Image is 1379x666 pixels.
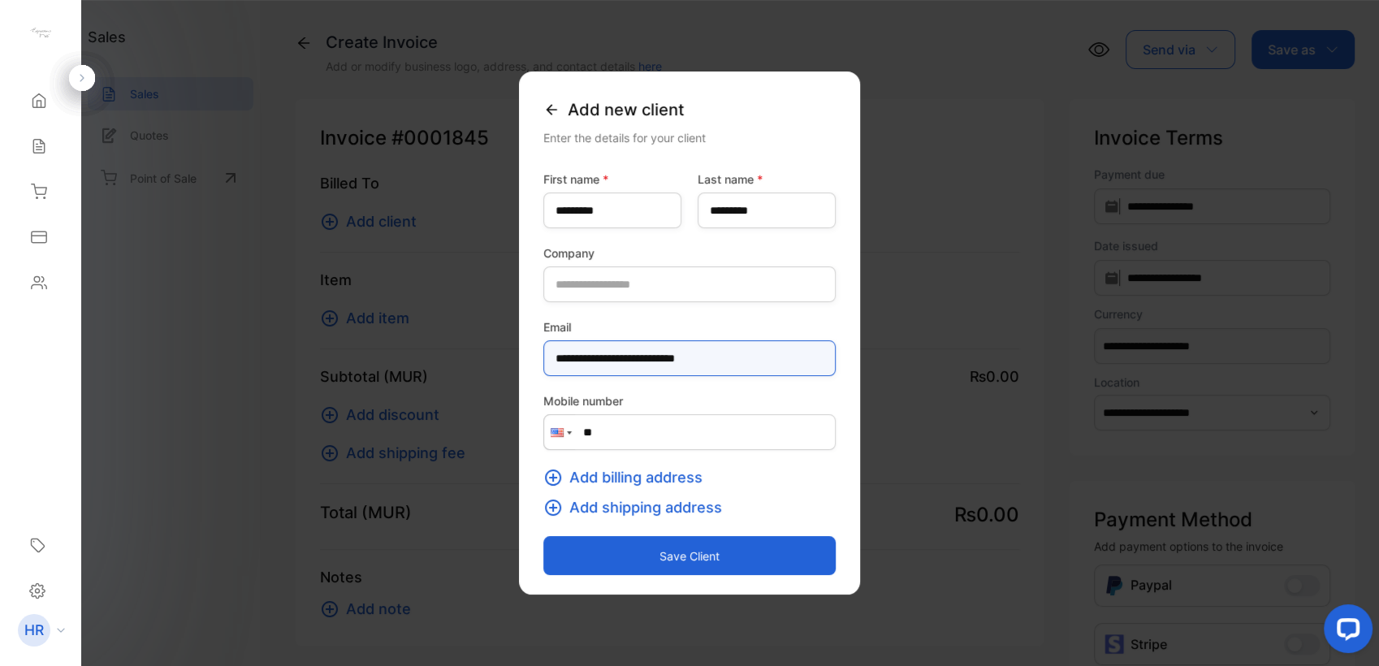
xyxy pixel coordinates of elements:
button: Add billing address [543,466,712,488]
p: HR [24,620,44,641]
div: United States: + 1 [544,415,575,449]
span: Add shipping address [569,496,722,518]
button: Add shipping address [543,496,732,518]
div: Enter the details for your client [543,129,836,146]
iframe: LiveChat chat widget [1311,598,1379,666]
label: First name [543,171,681,188]
label: Last name [698,171,836,188]
label: Email [543,318,836,335]
button: Save client [543,536,836,575]
label: Company [543,244,836,262]
span: Add new client [568,97,684,122]
img: logo [28,21,53,45]
label: Mobile number [543,392,836,409]
span: Add billing address [569,466,702,488]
